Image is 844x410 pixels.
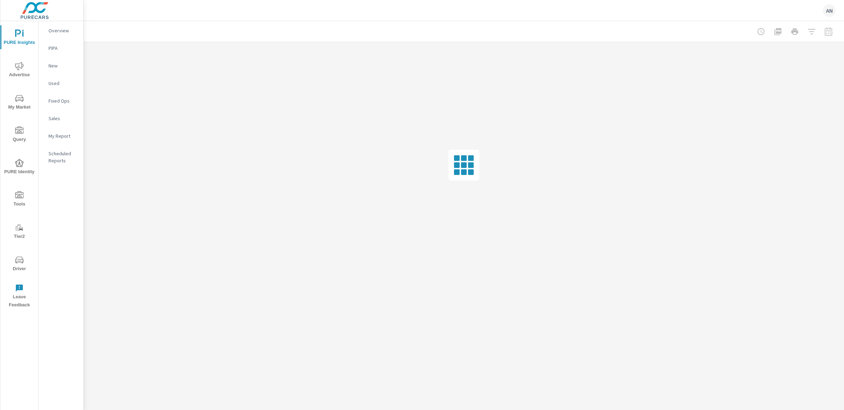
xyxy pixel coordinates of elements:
[39,78,83,89] div: Used
[49,115,78,122] p: Sales
[39,131,83,141] div: My Report
[2,284,36,309] span: Leave Feedback
[39,43,83,53] div: PIPA
[2,126,36,144] span: Query
[49,62,78,69] p: New
[2,62,36,79] span: Advertise
[39,60,83,71] div: New
[2,256,36,273] span: Driver
[49,132,78,139] p: My Report
[39,96,83,106] div: Fixed Ops
[823,4,836,17] div: AN
[49,80,78,87] p: Used
[49,45,78,52] p: PIPA
[39,113,83,124] div: Sales
[49,150,78,164] p: Scheduled Reports
[0,21,38,312] div: nav menu
[49,27,78,34] p: Overview
[49,97,78,104] p: Fixed Ops
[2,159,36,176] span: PURE Identity
[39,148,83,166] div: Scheduled Reports
[39,25,83,36] div: Overview
[2,191,36,208] span: Tools
[2,30,36,47] span: PURE Insights
[2,94,36,111] span: My Market
[2,223,36,241] span: Tier2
